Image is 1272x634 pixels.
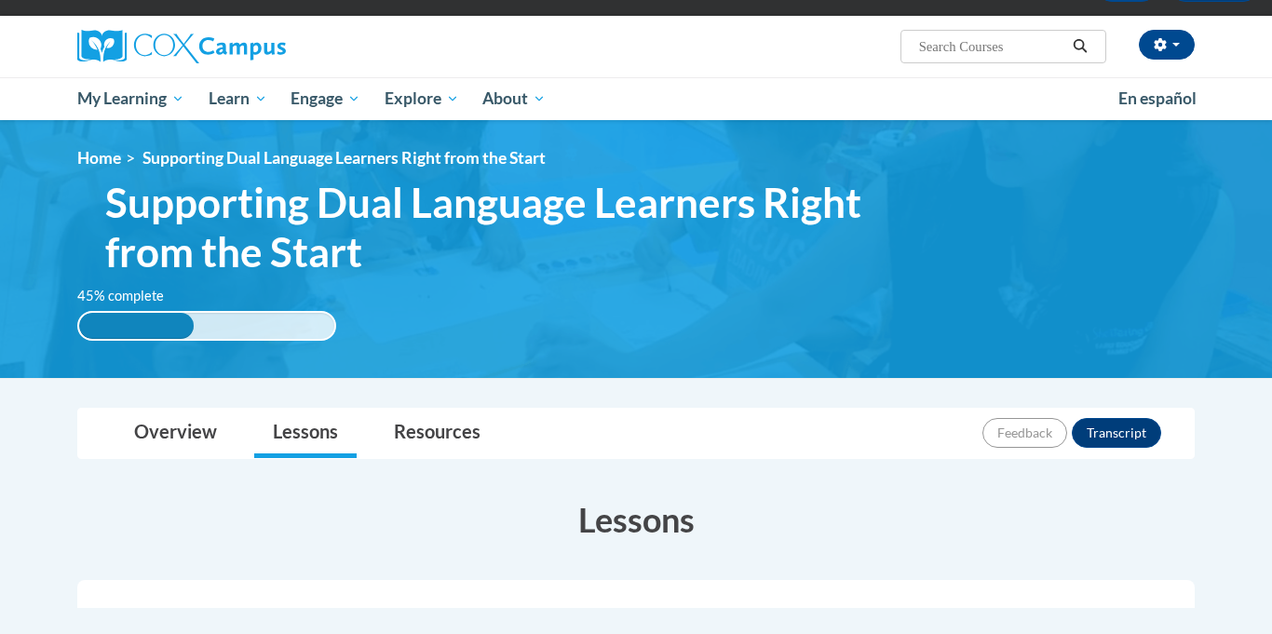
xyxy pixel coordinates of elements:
[254,409,357,458] a: Lessons
[209,88,267,110] span: Learn
[49,77,1223,120] div: Main menu
[372,77,471,120] a: Explore
[196,77,279,120] a: Learn
[79,313,194,339] div: 45% complete
[291,88,360,110] span: Engage
[142,148,546,168] span: Supporting Dual Language Learners Right from the Start
[1118,88,1197,108] span: En español
[65,77,196,120] a: My Learning
[917,35,1066,58] input: Search Courses
[77,496,1195,543] h3: Lessons
[77,88,184,110] span: My Learning
[77,148,121,168] a: Home
[471,77,559,120] a: About
[278,77,372,120] a: Engage
[482,88,546,110] span: About
[77,30,431,63] a: Cox Campus
[1139,30,1195,60] button: Account Settings
[115,409,236,458] a: Overview
[105,178,937,277] span: Supporting Dual Language Learners Right from the Start
[77,30,286,63] img: Cox Campus
[77,286,184,306] label: 45% complete
[1066,35,1094,58] button: Search
[385,88,459,110] span: Explore
[1072,418,1161,448] button: Transcript
[1106,79,1209,118] a: En español
[982,418,1067,448] button: Feedback
[375,409,499,458] a: Resources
